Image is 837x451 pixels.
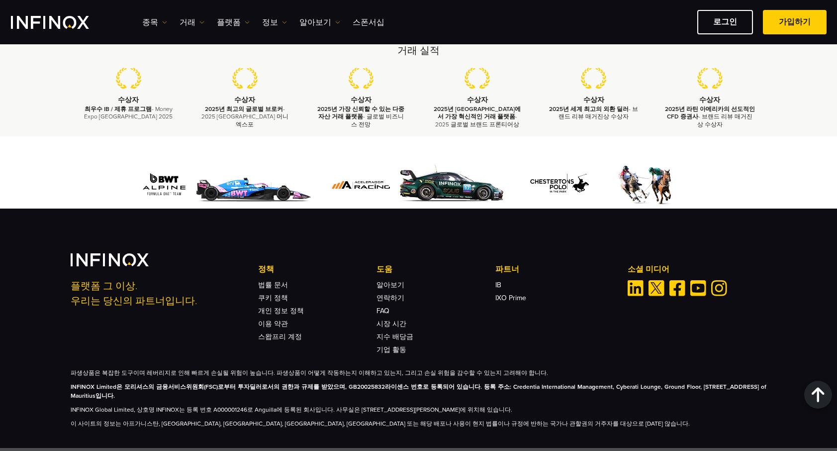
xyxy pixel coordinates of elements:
[258,281,288,289] a: 법률 문서
[258,294,288,302] a: 쿠키 정책
[351,96,372,104] strong: 수상자
[665,106,755,120] strong: 2025년 라틴 아메리카의 선도적인 CFD 증권사
[376,320,406,328] a: 시장 시간
[690,280,706,296] a: Youtube
[258,263,376,275] p: 정책
[299,16,340,28] a: 알아보기
[669,280,685,296] a: Facebook
[258,307,304,315] a: 개인 정보 정책
[315,106,407,128] p: - 글로벌 비즈니스 전망
[217,16,250,28] a: 플랫폼
[71,279,245,309] p: 플랫폼 그 이상. 우리는 당신의 파트너입니다.
[205,106,283,113] strong: 2025년 최고의 글로벌 브로커
[434,106,521,120] strong: 2025년 [GEOGRAPHIC_DATA]에서 가장 혁신적인 거래 플랫폼
[628,280,644,296] a: Linkedin
[353,16,384,28] a: 스폰서십
[376,294,404,302] a: 연락하기
[697,10,753,34] a: 로그인
[664,106,755,128] p: - 브랜드 리뷰 매거진상 수상자
[317,106,404,120] strong: 2025년 가장 신뢰할 수 있는 다중 자산 거래 플랫폼
[71,44,767,58] h2: 거래 실적
[234,96,255,104] strong: 수상자
[11,16,112,29] a: INFINOX Logo
[699,96,720,104] strong: 수상자
[583,96,604,104] strong: 수상자
[376,345,406,354] a: 기업 활동
[142,16,167,28] a: 종목
[83,106,175,120] p: - Money Expo [GEOGRAPHIC_DATA] 2025
[548,106,640,120] p: - 브랜드 리뷰 매거진상 수상자
[71,405,767,414] p: INFINOX Global Limited, 상호명 INFINOX는 등록 번호 A000001246로 Anguilla에 등록된 회사입니다. 사무실은 [STREET_ADDRESS]...
[467,96,488,104] strong: 수상자
[258,320,288,328] a: 이용 약관
[376,263,495,275] p: 도움
[118,96,139,104] strong: 수상자
[549,106,629,113] strong: 2025년 세계 최고의 외환 딜러
[71,419,767,428] p: 이 사이트의 정보는 아프가니스탄, [GEOGRAPHIC_DATA], [GEOGRAPHIC_DATA], [GEOGRAPHIC_DATA], [GEOGRAPHIC_DATA] 또는 ...
[258,333,302,341] a: 스왑프리 계정
[262,16,287,28] a: 정보
[711,280,727,296] a: Instagram
[628,263,767,275] p: 소셜 미디어
[71,383,767,399] strong: INFINOX Limited은 모리셔스의 금융서비스위원회(FSC)로부터 투자딜러로서의 권한과 규제를 받았으며, GB20025832라이센스 번호로 등록되어 있습니다. 등록 주소...
[376,333,413,341] a: 지수 배당금
[376,307,389,315] a: FAQ
[495,281,501,289] a: IB
[495,263,614,275] p: 파트너
[180,16,204,28] a: 거래
[85,106,152,113] strong: 최우수 IB / 제휴 프로그램
[376,281,404,289] a: 알아보기
[495,294,526,302] a: IXO Prime
[199,106,290,128] p: - 2025 [GEOGRAPHIC_DATA] 머니 엑스포
[71,368,767,377] p: 파생상품은 복잡한 도구이며 레버리지로 인해 빠르게 손실될 위험이 높습니다. 파생상품이 어떻게 작동하는지 이해하고 있는지, 그리고 손실 위험을 감수할 수 있는지 고려해야 합니다.
[649,280,664,296] a: Twitter
[763,10,827,34] a: 가입하기
[432,106,523,128] p: - 2025 글로벌 브랜드 프론티어상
